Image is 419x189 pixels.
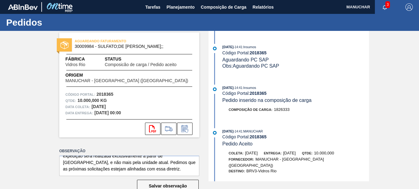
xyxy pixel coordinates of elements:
div: Código Portal: [222,134,369,139]
span: Fornecedor: [229,157,254,161]
span: - 14:41 [234,130,242,133]
span: Pedido inserido na composição de carga [222,98,312,103]
span: 3 [385,1,390,8]
span: Fábrica [65,56,105,62]
span: Entrega: [264,151,281,155]
span: Qtde : [65,98,76,104]
span: Composição de Carga [201,3,247,11]
span: : Insumos [242,45,256,49]
span: Planejamento [167,3,195,11]
span: Origem [65,72,193,78]
img: atual [213,131,217,135]
span: [DATE] [245,151,258,155]
span: AGUARDANDO FATURAMENTO [75,38,161,44]
button: Notificações [375,3,395,11]
span: Data coleta: [65,104,90,110]
strong: [DATE] 00:00 [94,110,121,115]
span: [DATE] [283,151,296,155]
span: MANUCHAR - [GEOGRAPHIC_DATA] ([GEOGRAPHIC_DATA]) [229,157,324,168]
span: [DATE] [222,45,234,49]
img: atual [213,87,217,91]
span: [DATE] [222,86,234,90]
span: Vidros Rio [65,62,85,67]
label: Observação [59,147,199,156]
strong: 2018365 [250,91,267,96]
span: 30009984 - SULFATO;DE SODIO ANIDRO;; [75,44,187,49]
span: - 14:41 [234,86,242,90]
h1: Pedidos [6,19,116,26]
span: Aguardando PC SAP [222,57,269,62]
strong: 2018365 [250,50,267,55]
div: Código Portal: [222,50,369,55]
span: Tarefas [145,3,160,11]
span: Data entrega: [65,110,93,116]
span: Pedido Aceito [222,141,253,146]
span: Coleta: [229,151,243,155]
span: Qtde: [302,151,312,155]
img: status [60,41,68,49]
div: Informar alteração no pedido [177,123,193,135]
strong: 2018365 [97,92,114,97]
strong: 10.000,000 KG [77,98,107,103]
img: TNhmsLtSVTkK8tSr43FrP2fwEKptu5GPRR3wAAAABJRU5ErkJggg== [8,4,38,10]
img: Logout [405,3,413,11]
span: Código Portal: [65,91,95,98]
textarea: Pedido declinado. Conforme acordado, a partir de outubro a expedição será realizada exclusivament... [59,156,199,176]
span: Composicão de carga / Pedido aceito [105,62,176,67]
span: 1826333 [274,107,290,112]
span: Obs: Aguardando PC SAP [222,63,279,69]
span: Status [105,56,193,62]
div: Código Portal: [222,91,369,96]
img: atual [213,47,217,50]
span: [DATE] [222,129,234,133]
strong: 2018365 [250,134,267,139]
span: BRV3-Vidros Rio [247,169,277,173]
span: Relatórios [253,3,274,11]
span: 10.000,000 [314,151,334,155]
span: MANUCHAR - [GEOGRAPHIC_DATA] ([GEOGRAPHIC_DATA]) [65,78,188,83]
div: Ir para Composição de Carga [161,123,176,135]
span: Destino: [229,169,245,173]
div: Abrir arquivo PDF [145,123,160,135]
span: Composição de Carga : [229,108,272,111]
span: : Insumos [242,86,256,90]
span: : MANUCHAR [242,129,263,133]
strong: [DATE] [92,104,106,109]
span: - 14:41 [234,45,242,49]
